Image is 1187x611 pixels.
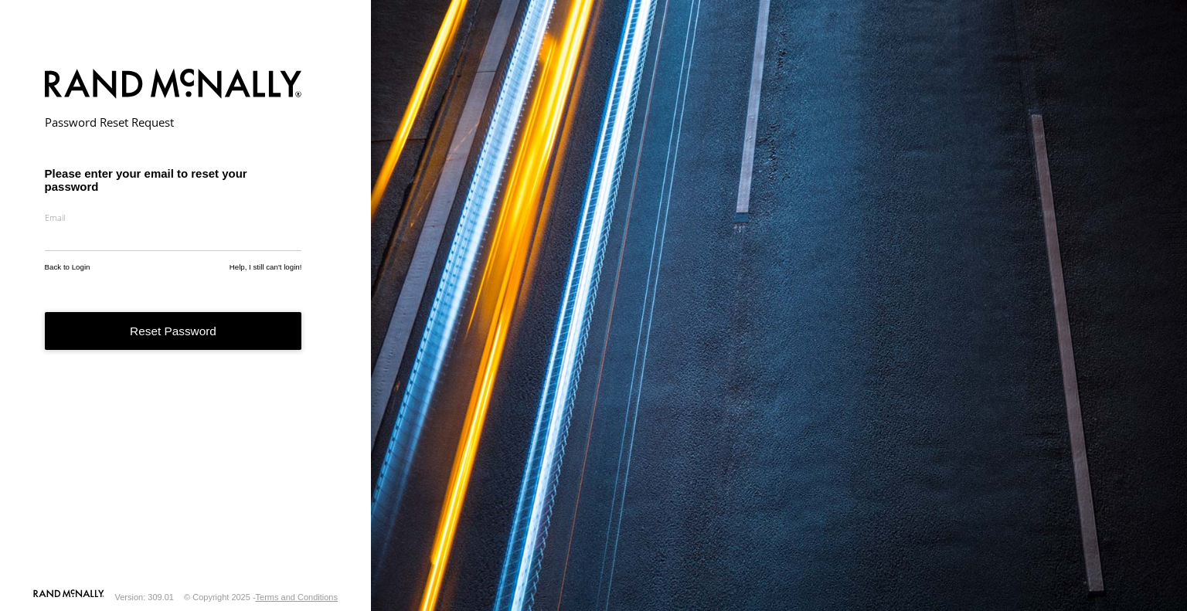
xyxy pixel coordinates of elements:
[45,167,302,193] h3: Please enter your email to reset your password
[115,592,174,602] div: Version: 309.01
[256,592,338,602] a: Terms and Conditions
[45,212,302,223] label: Email
[45,263,90,271] a: Back to Login
[184,592,338,602] div: © Copyright 2025 -
[45,66,302,105] img: Rand McNally
[230,263,302,271] a: Help, I still can't login!
[33,589,104,605] a: Visit our Website
[45,312,302,350] button: Reset Password
[45,114,302,130] h2: Password Reset Request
